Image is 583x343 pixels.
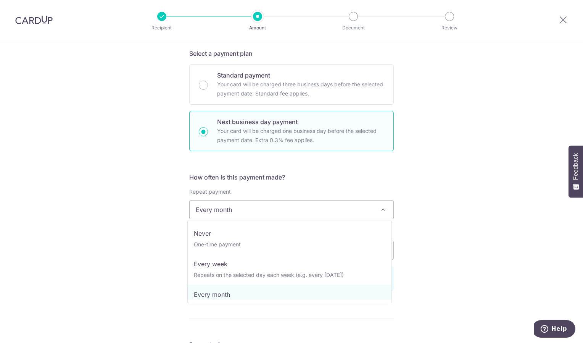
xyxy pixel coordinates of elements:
[194,272,344,278] small: Repeats on the selected day each week (e.g. every [DATE])
[217,71,384,80] p: Standard payment
[194,290,385,299] p: Every month
[229,24,286,32] p: Amount
[189,49,394,58] h5: Select a payment plan
[189,173,394,182] h5: How often is this payment made?
[217,126,384,145] p: Your card will be charged one business day before the selected payment date. Extra 0.3% fee applies.
[189,188,231,196] label: Repeat payment
[325,24,382,32] p: Document
[194,229,385,238] p: Never
[421,24,478,32] p: Review
[190,201,393,219] span: Every month
[194,259,385,269] p: Every week
[217,80,384,98] p: Your card will be charged three business days before the selected payment date. Standard fee appl...
[572,153,579,180] span: Feedback
[134,24,190,32] p: Recipient
[194,241,241,248] small: One-time payment
[569,146,583,197] button: Feedback - Show survey
[534,320,575,339] iframe: Opens a widget where you can find more information
[217,117,384,126] p: Next business day payment
[189,200,394,219] span: Every month
[15,15,53,24] img: CardUp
